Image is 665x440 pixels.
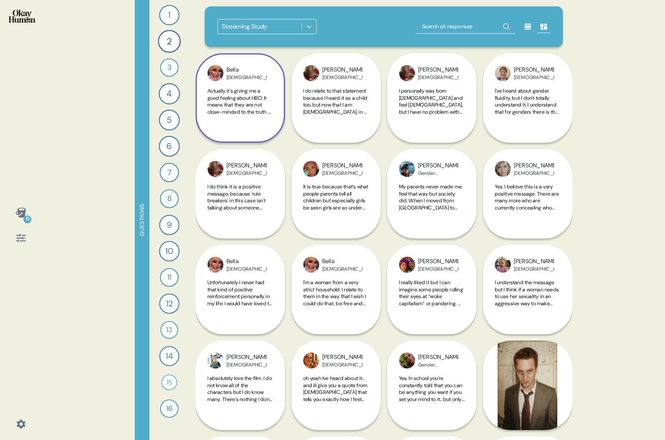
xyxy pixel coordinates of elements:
div: Gender Nonconforming [418,362,458,368]
img: profilepic_3969633979786601.jpg [303,161,319,177]
div: [PERSON_NAME] [322,161,363,170]
div: [DEMOGRAPHIC_DATA] [322,266,363,272]
img: profilepic_3908724769214658.jpg [495,65,511,81]
img: okayhuman.3b1b6348.png [9,10,35,23]
div: [DEMOGRAPHIC_DATA] [418,266,458,272]
img: profilepic_3836637996451556.jpg [399,65,415,81]
img: profilepic_3959886464088206.jpg [207,353,223,368]
div: [PERSON_NAME] [514,66,554,74]
img: profilepic_3882582785192891.jpg [207,65,223,81]
span: I personally was born [DEMOGRAPHIC_DATA] and feel [DEMOGRAPHIC_DATA], but I have no problem with ... [399,87,465,227]
span: Unfortunately I never had that kind of positive reinforcement personally in my life. I would have... [207,279,273,384]
div: [PERSON_NAME] [514,161,554,170]
div: Bella [322,257,363,266]
img: profilepic_4210822865649924.jpg [399,257,415,273]
div: 16 [160,399,178,418]
div: [DEMOGRAPHIC_DATA] [418,74,458,81]
div: [DEMOGRAPHIC_DATA] [514,74,554,81]
div: [PERSON_NAME] [418,66,458,74]
div: [DEMOGRAPHIC_DATA] [322,362,363,368]
div: 5 [159,110,179,130]
span: My parents never made me feel that way but society did. When I moved from [GEOGRAPHIC_DATA] to he... [399,183,465,288]
div: 4 [159,83,180,104]
div: 12 [159,294,179,314]
span: Yes. I believe this is a very positive message. There are many more who are currently concealing ... [495,183,560,288]
div: 7 [159,163,179,182]
span: I'm a woman from a very strict household. I relate to them in the way that I wish I could do that... [303,279,368,376]
div: 8 [160,189,178,208]
div: [DEMOGRAPHIC_DATA] [322,74,363,81]
div: [PERSON_NAME] [418,161,458,170]
div: [DEMOGRAPHIC_DATA] [514,170,554,176]
span: I do think it is a positive message, because 'rule breakers' in this case isn't talking about som... [207,183,273,308]
img: profilepic_4028627290529994.jpg [399,353,415,368]
div: 14 [159,346,179,366]
div: 2 [158,30,180,52]
div: [DEMOGRAPHIC_DATA] [322,170,363,176]
div: Bella [227,66,267,74]
div: [PERSON_NAME] [418,257,458,266]
div: [PERSON_NAME] [418,353,458,362]
div: [DEMOGRAPHIC_DATA] [514,266,554,272]
span: Actually it's giving me a good feeling about HBO. It means that they are not close-minded to the ... [207,87,273,240]
div: Streaming Study [222,22,268,31]
div: 9 [159,215,179,235]
img: profilepic_3882582785192891.jpg [207,257,223,273]
div: [PERSON_NAME] [322,66,363,74]
div: [DEMOGRAPHIC_DATA] [227,74,267,81]
div: Gender Nonconforming [418,170,458,176]
span: I really liked it but I can imagine some people rolling their eyes at “woke capitalism” or pander... [399,279,464,376]
div: 13 [160,321,178,339]
div: [PERSON_NAME] [322,353,363,362]
div: 6 [159,136,179,157]
span: I do relate to that statement because I heard it as a child too, but now that I am [DEMOGRAPHIC_D... [303,87,368,234]
img: profilepic_3882582785192891.jpg [303,257,319,273]
img: profilepic_3836637996451556.jpg [207,161,223,177]
div: 0 [23,215,31,223]
img: profilepic_3686643731458572.jpg [303,353,319,368]
span: I understand the message but I think if a woman needs to use her sexuality in an aggressive way t... [495,279,559,384]
img: profilepic_5421586287914143.jpg [495,257,511,273]
span: I've heard about gender fluidity, but I don't totally understand it. I understand that for gender... [495,87,560,234]
div: [PERSON_NAME] [514,257,554,266]
div: 3 [160,58,178,77]
div: [DEMOGRAPHIC_DATA] [227,362,267,368]
div: 15 [161,374,177,390]
span: It is true because that’s what people parents tell all children but especially girls be seen girl... [303,183,368,288]
div: [PERSON_NAME] [227,353,267,362]
img: profilepic_3886451644768794.jpg [399,161,415,177]
div: [PERSON_NAME] [227,161,267,170]
div: [DEMOGRAPHIC_DATA] [227,170,267,176]
div: Bella [227,257,267,266]
div: [DEMOGRAPHIC_DATA] [227,266,267,272]
div: 10 [159,241,180,262]
img: profilepic_4354800454532330.jpg [495,161,511,177]
div: 11 [160,268,178,287]
img: profilepic_3836637996451556.jpg [303,65,319,81]
input: Search all responses [416,19,515,34]
div: 1 [159,5,179,25]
